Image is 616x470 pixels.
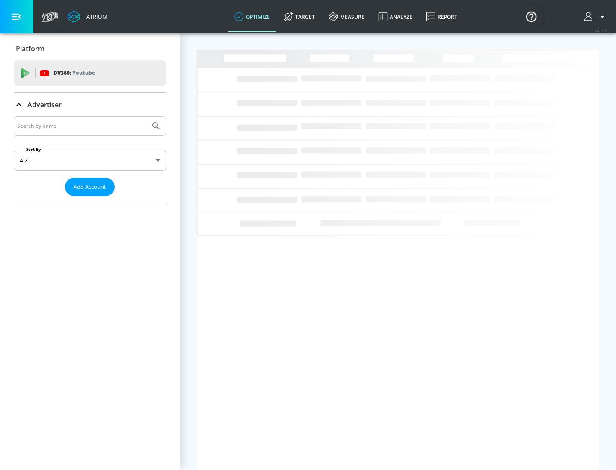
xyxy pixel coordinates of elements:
a: Report [419,1,464,32]
div: Advertiser [14,116,166,203]
a: Atrium [68,10,107,23]
span: v 4.19.0 [595,28,607,33]
nav: list of Advertiser [14,196,166,203]
button: Add Account [65,178,115,196]
p: DV360: [53,68,95,78]
span: Add Account [74,182,106,192]
p: Platform [16,44,44,53]
p: Youtube [72,68,95,77]
a: optimize [228,1,277,32]
input: Search by name [17,120,147,132]
a: Analyze [371,1,419,32]
div: A-Z [14,150,166,171]
div: Atrium [83,13,107,21]
a: measure [322,1,371,32]
div: Advertiser [14,93,166,117]
div: DV360: Youtube [14,60,166,86]
button: Open Resource Center [519,4,543,28]
label: Sort By [24,147,43,152]
div: Platform [14,37,166,61]
p: Advertiser [27,100,62,109]
a: Target [277,1,322,32]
